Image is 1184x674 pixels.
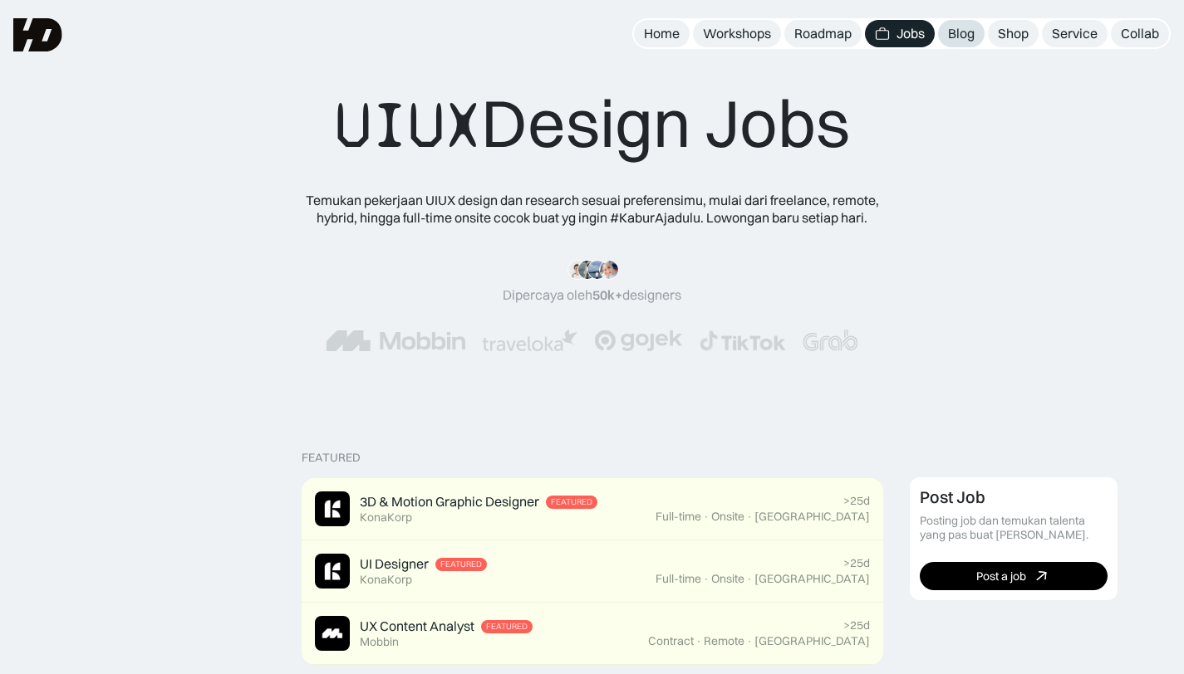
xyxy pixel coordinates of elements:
[897,25,925,42] div: Jobs
[656,510,701,524] div: Full-time
[843,618,870,632] div: >25d
[648,634,694,648] div: Contract
[360,618,474,635] div: UX Content Analyst
[293,192,892,227] div: Temukan pekerjaan UIUX design dan research sesuai preferensimu, mulai dari freelance, remote, hyb...
[1121,25,1159,42] div: Collab
[315,554,350,589] img: Job Image
[746,510,753,524] div: ·
[754,634,870,648] div: [GEOGRAPHIC_DATA]
[1111,20,1169,47] a: Collab
[784,20,862,47] a: Roadmap
[754,572,870,586] div: [GEOGRAPHIC_DATA]
[503,286,681,304] div: Dipercaya oleh designers
[976,569,1026,584] div: Post a job
[315,491,350,526] img: Job Image
[703,510,710,524] div: ·
[843,556,870,570] div: >25d
[746,572,753,586] div: ·
[746,634,753,648] div: ·
[920,514,1108,542] div: Posting job dan temukan talenta yang pas buat [PERSON_NAME].
[634,20,690,47] a: Home
[656,572,701,586] div: Full-time
[693,20,781,47] a: Workshops
[302,451,361,465] div: Featured
[360,555,429,573] div: UI Designer
[360,493,539,510] div: 3D & Motion Graphic Designer
[754,510,870,524] div: [GEOGRAPHIC_DATA]
[1052,25,1098,42] div: Service
[360,635,399,649] div: Mobbin
[360,573,412,587] div: KonaKorp
[711,572,744,586] div: Onsite
[440,559,482,569] div: Featured
[592,286,622,303] span: 50k+
[703,572,710,586] div: ·
[938,20,985,47] a: Blog
[360,510,412,525] div: KonaKorp
[551,497,592,507] div: Featured
[335,85,481,165] span: UIUX
[704,634,744,648] div: Remote
[486,622,528,632] div: Featured
[948,25,975,42] div: Blog
[315,616,350,651] img: Job Image
[794,25,852,42] div: Roadmap
[998,25,1029,42] div: Shop
[644,25,680,42] div: Home
[695,634,702,648] div: ·
[302,478,883,540] a: Job Image3D & Motion Graphic DesignerFeaturedKonaKorp>25dFull-time·Onsite·[GEOGRAPHIC_DATA]
[711,510,744,524] div: Onsite
[988,20,1039,47] a: Shop
[302,540,883,603] a: Job ImageUI DesignerFeaturedKonaKorp>25dFull-time·Onsite·[GEOGRAPHIC_DATA]
[335,83,850,165] div: Design Jobs
[865,20,935,47] a: Jobs
[703,25,771,42] div: Workshops
[843,494,870,508] div: >25d
[920,487,985,507] div: Post Job
[302,603,883,665] a: Job ImageUX Content AnalystFeaturedMobbin>25dContract·Remote·[GEOGRAPHIC_DATA]
[920,562,1108,590] a: Post a job
[1042,20,1108,47] a: Service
